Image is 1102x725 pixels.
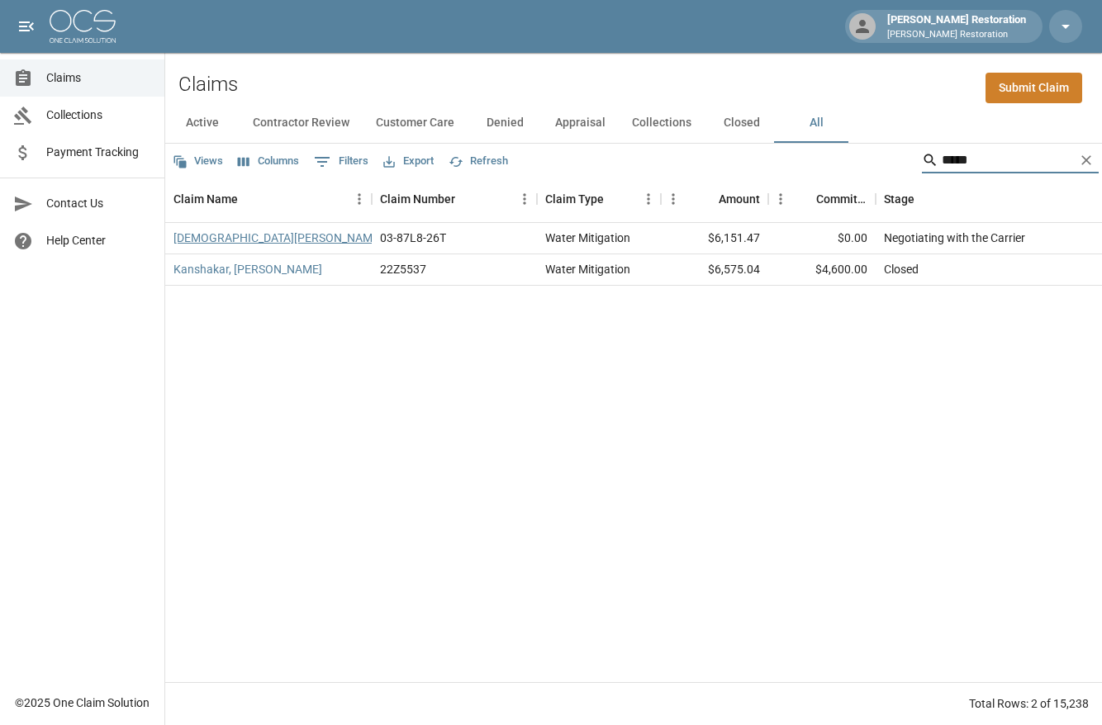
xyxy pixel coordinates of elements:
div: © 2025 One Claim Solution [15,694,150,711]
button: Collections [619,103,705,143]
button: Menu [512,187,537,211]
div: Search [922,147,1099,177]
div: $6,151.47 [661,223,768,254]
button: Sort [914,187,938,211]
button: Customer Care [363,103,468,143]
span: Collections [46,107,151,124]
div: dynamic tabs [165,103,1102,143]
div: Closed [884,261,919,277]
button: Sort [793,187,816,211]
div: Committed Amount [816,176,867,222]
div: Claim Name [173,176,238,222]
div: Claim Type [545,176,604,222]
div: $6,575.04 [661,254,768,286]
button: Export [379,149,438,174]
div: 03-87L8-26T [380,230,446,246]
div: $4,600.00 [768,254,876,286]
button: Sort [238,187,261,211]
div: [PERSON_NAME] Restoration [881,12,1033,41]
button: Menu [768,187,793,211]
button: Menu [636,187,661,211]
span: Help Center [46,232,151,249]
button: Appraisal [542,103,619,143]
h2: Claims [178,73,238,97]
p: [PERSON_NAME] Restoration [887,28,1026,42]
span: Contact Us [46,195,151,212]
button: Denied [468,103,542,143]
div: Total Rows: 2 of 15,238 [969,695,1089,712]
button: Active [165,103,240,143]
button: Contractor Review [240,103,363,143]
button: All [779,103,853,143]
button: Closed [705,103,779,143]
div: Water Mitigation [545,230,630,246]
button: Menu [661,187,686,211]
button: Sort [455,187,478,211]
div: $0.00 [768,223,876,254]
span: Payment Tracking [46,144,151,161]
div: Claim Number [380,176,455,222]
div: Claim Name [165,176,372,222]
button: Clear [1074,148,1099,173]
div: Amount [661,176,768,222]
button: Refresh [444,149,512,174]
button: Views [169,149,227,174]
img: ocs-logo-white-transparent.png [50,10,116,43]
button: open drawer [10,10,43,43]
span: Claims [46,69,151,87]
div: Stage [884,176,914,222]
button: Sort [604,187,627,211]
div: Water Mitigation [545,261,630,277]
a: [DEMOGRAPHIC_DATA][PERSON_NAME] [173,230,382,246]
a: Submit Claim [986,73,1082,103]
div: Claim Number [372,176,537,222]
div: Negotiating with the Carrier [884,230,1025,246]
div: Claim Type [537,176,661,222]
button: Sort [696,187,719,211]
button: Show filters [310,149,373,175]
div: Committed Amount [768,176,876,222]
button: Select columns [234,149,303,174]
div: Amount [719,176,760,222]
a: Kanshakar, [PERSON_NAME] [173,261,322,277]
button: Menu [347,187,372,211]
div: 22Z5537 [380,261,426,277]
